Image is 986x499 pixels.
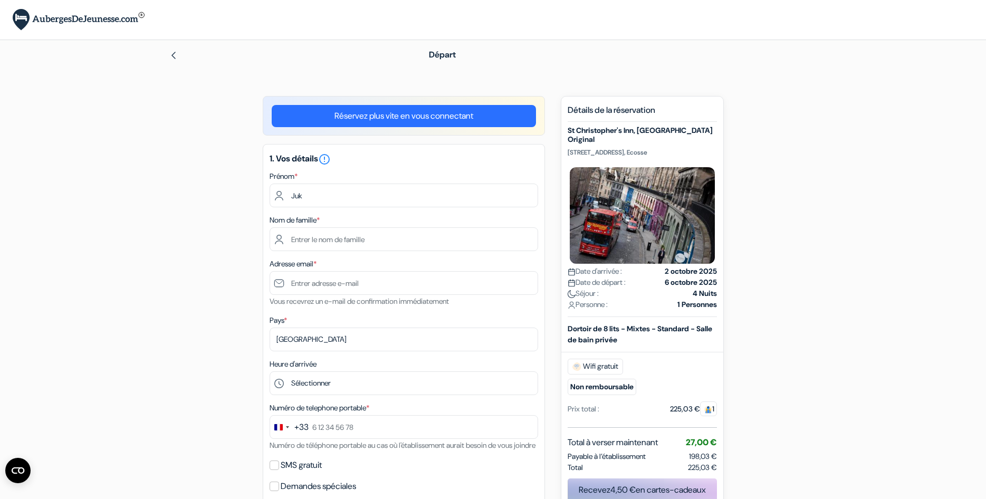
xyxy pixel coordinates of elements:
[568,299,608,310] span: Personne :
[270,416,309,438] button: Change country, selected France (+33)
[665,277,717,288] strong: 6 octobre 2025
[318,153,331,164] a: error_outline
[568,277,626,288] span: Date de départ :
[572,362,581,371] img: free_wifi.svg
[270,315,287,326] label: Pays
[568,105,717,122] h5: Détails de la réservation
[568,126,717,144] h5: St Christopher's Inn, [GEOGRAPHIC_DATA] Original
[5,458,31,483] button: Ouvrir le widget CMP
[568,301,576,309] img: user_icon.svg
[270,215,320,226] label: Nom de famille
[568,462,583,473] span: Total
[270,359,317,370] label: Heure d'arrivée
[704,406,712,414] img: guest.svg
[568,148,717,157] p: [STREET_ADDRESS], Ecosse
[281,479,356,494] label: Demandes spéciales
[665,266,717,277] strong: 2 octobre 2025
[270,184,538,207] input: Entrez votre prénom
[270,258,317,270] label: Adresse email
[281,458,322,473] label: SMS gratuit
[700,401,717,416] span: 1
[568,436,658,449] span: Total à verser maintenant
[169,51,178,60] img: left_arrow.svg
[568,324,712,344] b: Dortoir de 8 lits - Mixtes - Standard - Salle de bain privée
[568,290,576,298] img: moon.svg
[568,404,599,415] div: Prix total :
[270,271,538,295] input: Entrer adresse e-mail
[568,379,636,395] small: Non remboursable
[693,288,717,299] strong: 4 Nuits
[568,288,599,299] span: Séjour :
[270,440,535,450] small: Numéro de téléphone portable au cas où l'établissement aurait besoin de vous joindre
[318,153,331,166] i: error_outline
[568,451,646,462] span: Payable à l’établissement
[270,153,538,166] h5: 1. Vos détails
[677,299,717,310] strong: 1 Personnes
[270,171,298,182] label: Prénom
[568,268,576,276] img: calendar.svg
[670,404,717,415] div: 225,03 €
[270,296,449,306] small: Vous recevrez un e-mail de confirmation immédiatement
[272,105,536,127] a: Réservez plus vite en vous connectant
[769,11,975,185] iframe: Boîte de dialogue "Se connecter avec Google"
[270,402,369,414] label: Numéro de telephone portable
[568,279,576,287] img: calendar.svg
[270,415,538,439] input: 6 12 34 56 78
[688,462,717,473] span: 225,03 €
[568,359,623,375] span: Wifi gratuit
[610,484,636,495] span: 4,50 €
[270,227,538,251] input: Entrer le nom de famille
[686,437,717,448] span: 27,00 €
[689,452,717,461] span: 198,03 €
[568,266,622,277] span: Date d'arrivée :
[294,421,309,434] div: +33
[429,49,456,60] span: Départ
[13,9,145,31] img: AubergesDeJeunesse.com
